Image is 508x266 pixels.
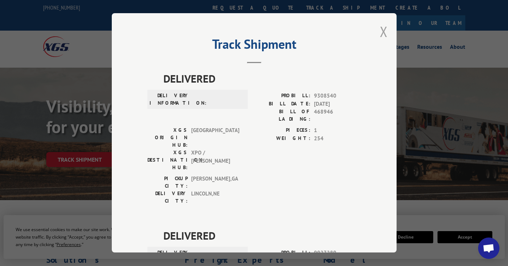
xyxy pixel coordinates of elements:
span: 254 [314,135,361,143]
label: DELIVERY CITY: [147,190,188,205]
span: 9927289 [314,249,361,257]
h2: Track Shipment [147,39,361,53]
span: 468946 [314,108,361,123]
label: PIECES: [254,126,310,135]
span: LINCOLN , NE [191,190,239,205]
label: PROBILL: [254,92,310,100]
label: XGS ORIGIN HUB: [147,126,188,149]
span: 1 [314,126,361,135]
span: 9308540 [314,92,361,100]
label: DELIVERY INFORMATION: [150,92,190,107]
span: [PERSON_NAME] , GA [191,175,239,190]
button: Close modal [380,22,388,41]
span: [GEOGRAPHIC_DATA] [191,126,239,149]
label: PROBILL: [254,249,310,257]
label: BILL OF LADING: [254,108,310,123]
label: WEIGHT: [254,135,310,143]
div: Open chat [478,238,499,259]
span: DELIVERED [163,71,361,87]
span: DELIVERED [163,228,361,244]
span: [DATE] [314,100,361,108]
label: PICKUP CITY: [147,175,188,190]
span: XPO / [PERSON_NAME] [191,149,239,171]
label: XGS DESTINATION HUB: [147,149,188,171]
label: BILL DATE: [254,100,310,108]
label: DELIVERY INFORMATION: [150,249,190,264]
